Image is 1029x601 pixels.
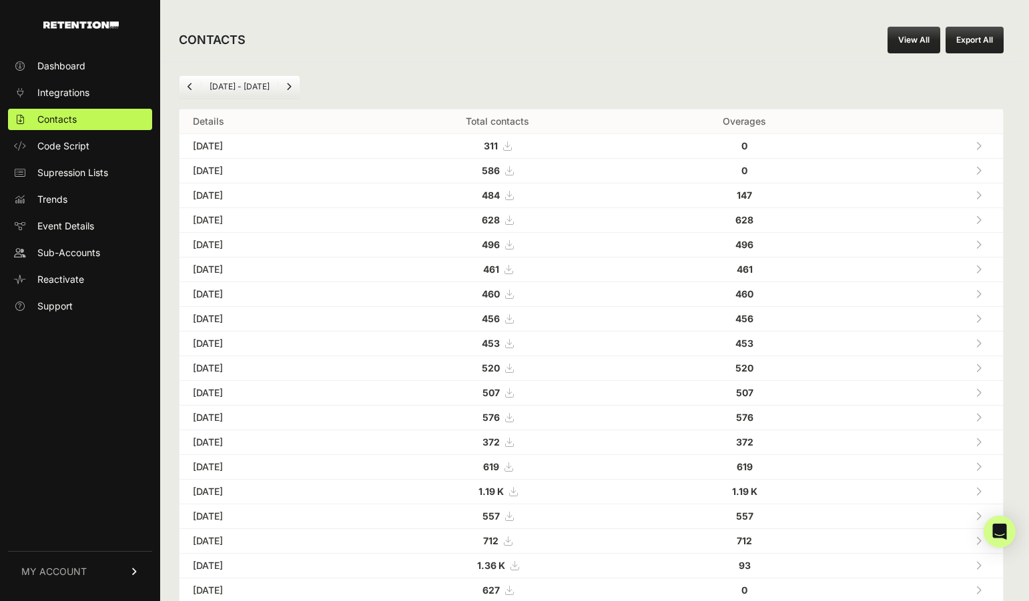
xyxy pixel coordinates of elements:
[482,338,513,349] a: 453
[482,214,500,225] strong: 628
[180,529,358,554] td: [DATE]
[8,295,152,317] a: Support
[477,560,519,571] a: 1.36 K
[8,551,152,592] a: MY ACCOUNT
[482,412,500,423] strong: 576
[180,159,358,183] td: [DATE]
[482,584,500,596] strong: 627
[477,560,505,571] strong: 1.36 K
[984,516,1016,548] div: Open Intercom Messenger
[180,208,358,233] td: [DATE]
[946,27,1004,53] button: Export All
[741,165,747,176] strong: 0
[737,189,752,201] strong: 147
[482,362,513,374] a: 520
[8,215,152,237] a: Event Details
[482,387,513,398] a: 507
[736,387,753,398] strong: 507
[180,307,358,332] td: [DATE]
[482,239,500,250] strong: 496
[180,109,358,134] th: Details
[180,480,358,504] td: [DATE]
[37,273,84,286] span: Reactivate
[37,139,89,153] span: Code Script
[37,113,77,126] span: Contacts
[180,257,358,282] td: [DATE]
[478,486,504,497] strong: 1.19 K
[736,412,753,423] strong: 576
[482,338,500,349] strong: 453
[180,430,358,455] td: [DATE]
[888,27,940,53] a: View All
[180,76,201,97] a: Previous
[482,189,513,201] a: 484
[482,436,513,448] a: 372
[180,356,358,381] td: [DATE]
[8,109,152,130] a: Contacts
[735,362,753,374] strong: 520
[37,299,73,313] span: Support
[180,504,358,529] td: [DATE]
[737,263,753,275] strong: 461
[180,134,358,159] td: [DATE]
[278,76,300,97] a: Next
[8,135,152,157] a: Code Script
[482,510,513,522] a: 557
[482,412,513,423] a: 576
[180,332,358,356] td: [DATE]
[735,338,753,349] strong: 453
[37,246,100,259] span: Sub-Accounts
[37,86,89,99] span: Integrations
[482,165,500,176] strong: 586
[637,109,853,134] th: Overages
[482,288,513,299] a: 460
[735,288,753,299] strong: 460
[201,81,278,92] li: [DATE] - [DATE]
[37,219,94,233] span: Event Details
[8,189,152,210] a: Trends
[741,584,747,596] strong: 0
[482,288,500,299] strong: 460
[37,166,108,179] span: Supression Lists
[180,233,358,257] td: [DATE]
[482,387,500,398] strong: 507
[358,109,636,134] th: Total contacts
[482,436,500,448] strong: 372
[737,535,752,546] strong: 712
[739,560,751,571] strong: 93
[482,239,513,250] a: 496
[8,162,152,183] a: Supression Lists
[483,461,512,472] a: 619
[180,455,358,480] td: [DATE]
[482,214,513,225] a: 628
[741,140,747,151] strong: 0
[483,535,512,546] a: 712
[21,565,87,578] span: MY ACCOUNT
[482,584,513,596] a: 627
[737,461,753,472] strong: 619
[482,362,500,374] strong: 520
[483,263,499,275] strong: 461
[180,554,358,578] td: [DATE]
[8,269,152,290] a: Reactivate
[180,183,358,208] td: [DATE]
[483,535,498,546] strong: 712
[179,31,246,49] h2: CONTACTS
[484,140,498,151] strong: 311
[736,510,753,522] strong: 557
[37,193,67,206] span: Trends
[482,313,513,324] a: 456
[482,510,500,522] strong: 557
[37,59,85,73] span: Dashboard
[732,486,757,497] strong: 1.19 K
[8,82,152,103] a: Integrations
[735,239,753,250] strong: 496
[180,381,358,406] td: [DATE]
[484,140,511,151] a: 311
[180,406,358,430] td: [DATE]
[483,263,512,275] a: 461
[482,189,500,201] strong: 484
[8,242,152,263] a: Sub-Accounts
[478,486,517,497] a: 1.19 K
[735,214,753,225] strong: 628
